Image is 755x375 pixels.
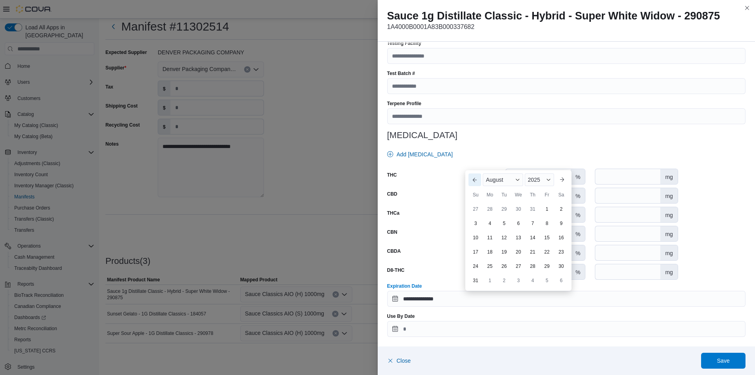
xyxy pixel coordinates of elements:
[556,173,568,186] button: Next month
[660,207,677,222] div: mg
[555,188,568,201] div: Sa
[660,169,677,184] div: mg
[571,264,585,279] div: %
[512,188,525,201] div: We
[469,217,482,230] div: day-3
[526,231,539,244] div: day-14
[387,291,746,307] input: Press the down key to enter a popover containing a calendar. Press the escape key to close the po...
[742,3,752,13] button: Close this dialog
[484,231,496,244] div: day-11
[571,188,585,203] div: %
[555,246,568,258] div: day-23
[541,188,553,201] div: Fr
[484,203,496,215] div: day-28
[387,321,746,337] input: Press the down key to open a popover containing a calendar.
[526,188,539,201] div: Th
[512,246,525,258] div: day-20
[555,217,568,230] div: day-9
[387,353,411,369] button: Close
[397,357,411,365] span: Close
[387,22,746,32] p: 1A4000B0001A83B000337682
[469,274,482,287] div: day-31
[498,203,510,215] div: day-29
[387,131,746,140] h3: [MEDICAL_DATA]
[397,150,453,158] span: Add [MEDICAL_DATA]
[555,231,568,244] div: day-16
[660,226,677,241] div: mg
[484,217,496,230] div: day-4
[526,203,539,215] div: day-31
[701,353,745,369] button: Save
[528,177,540,183] span: 2025
[468,173,481,186] button: Previous Month
[541,260,553,273] div: day-29
[541,231,553,244] div: day-15
[484,188,496,201] div: Mo
[498,260,510,273] div: day-26
[387,210,399,216] label: THCa
[555,260,568,273] div: day-30
[526,274,539,287] div: day-4
[469,203,482,215] div: day-27
[483,173,523,186] div: Button. Open the month selector. August is currently selected.
[526,217,539,230] div: day-7
[387,70,415,77] label: Test Batch #
[387,229,398,235] label: CBN
[469,231,482,244] div: day-10
[541,203,553,215] div: day-1
[469,246,482,258] div: day-17
[512,217,525,230] div: day-6
[387,267,405,273] label: D8-THC
[469,260,482,273] div: day-24
[512,203,525,215] div: day-30
[387,100,421,107] label: Terpene Profile
[717,357,730,365] span: Save
[525,173,554,186] div: Button. Open the year selector. 2025 is currently selected.
[555,203,568,215] div: day-2
[469,188,482,201] div: Su
[468,202,568,288] div: August, 2025
[660,245,677,260] div: mg
[387,10,746,22] h2: Sauce 1g Distillate Classic - Hybrid - Super White Widow - 290875
[571,245,585,260] div: %
[484,260,496,273] div: day-25
[660,188,677,203] div: mg
[571,169,585,184] div: %
[541,217,553,230] div: day-8
[512,274,525,287] div: day-3
[571,226,585,241] div: %
[498,246,510,258] div: day-19
[526,260,539,273] div: day-28
[512,231,525,244] div: day-13
[498,188,510,201] div: Tu
[484,246,496,258] div: day-18
[526,246,539,258] div: day-21
[498,231,510,244] div: day-12
[387,191,398,197] label: CBD
[384,146,456,162] button: Add [MEDICAL_DATA]
[498,274,510,287] div: day-2
[541,274,553,287] div: day-5
[387,40,421,46] label: Testing Facility
[486,177,503,183] span: August
[660,264,677,279] div: mg
[571,207,585,222] div: %
[387,248,401,254] label: CBDA
[555,274,568,287] div: day-6
[387,313,415,319] label: Use By Date
[512,260,525,273] div: day-27
[498,217,510,230] div: day-5
[387,172,397,178] label: THC
[541,246,553,258] div: day-22
[484,274,496,287] div: day-1
[387,283,422,289] label: Expiration Date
